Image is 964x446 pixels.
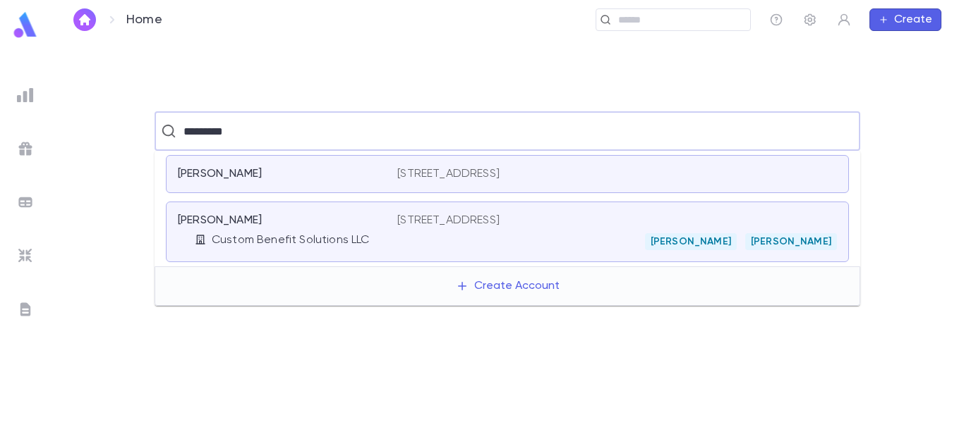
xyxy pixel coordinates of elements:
img: imports_grey.530a8a0e642e233f2baf0ef88e8c9fcb.svg [17,247,34,264]
button: Create [869,8,941,31]
span: [PERSON_NAME] [645,236,737,247]
img: logo [11,11,40,39]
img: letters_grey.7941b92b52307dd3b8a917253454ce1c.svg [17,301,34,318]
span: [PERSON_NAME] [745,236,837,247]
p: Home [126,12,162,27]
p: [STREET_ADDRESS] [397,213,500,228]
img: campaigns_grey.99e729a5f7ee94e3726e6486bddda8f1.svg [17,140,34,157]
p: [PERSON_NAME] [178,213,262,228]
img: home_white.a664292cf8c1dea59945f0da9f25487c.svg [76,14,93,25]
button: Create Account [445,273,571,299]
img: reports_grey.c525e4749d1bce6a11f5fe2a8de1b229.svg [17,87,34,104]
img: batches_grey.339ca447c9d9533ef1741baa751efc33.svg [17,194,34,211]
p: Custom Benefit Solutions LLC [212,233,369,247]
p: [PERSON_NAME] [178,167,262,181]
p: [STREET_ADDRESS] [397,167,500,181]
